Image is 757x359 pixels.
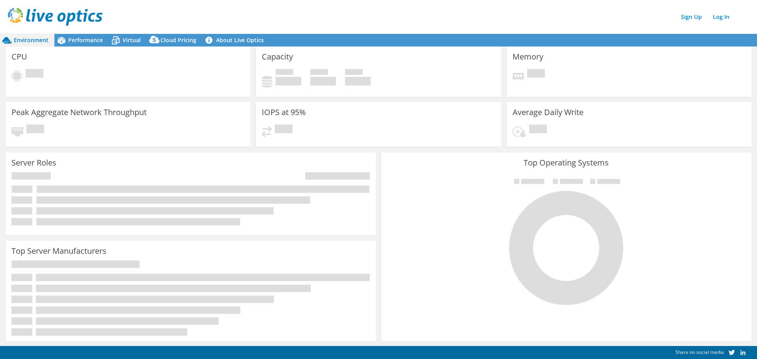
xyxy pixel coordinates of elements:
h3: Capacity [262,52,293,61]
span: Environment [14,36,48,44]
span: Share on social media [675,349,724,355]
h3: Peak Aggregate Network Throughput [11,108,147,117]
span: Cloud Pricing [160,36,196,44]
h3: Top Server Manufacturers [11,247,106,255]
a: Log In [709,11,733,22]
h3: Top Operating Systems [387,158,746,167]
span: Pending [26,69,43,80]
span: Performance [68,36,103,44]
h3: Server Roles [11,158,56,167]
h3: CPU [11,52,27,61]
span: Pending [529,125,547,135]
span: Virtual [123,36,141,44]
a: Sign Up [677,11,706,22]
a: About Live Optics [202,34,270,47]
h4: 0 GiB [276,77,301,86]
span: Total [345,69,363,77]
h4: 0 GiB [310,77,336,86]
span: Pending [527,69,545,80]
h3: Average Daily Write [513,108,584,117]
img: live_optics_svg.svg [8,8,103,26]
span: Pending [275,125,293,135]
h3: Memory [513,52,543,61]
span: Used [276,69,293,77]
span: Pending [26,125,44,135]
span: Free [310,69,328,77]
h3: IOPS at 95% [262,108,306,117]
h4: 0 GiB [345,77,371,86]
